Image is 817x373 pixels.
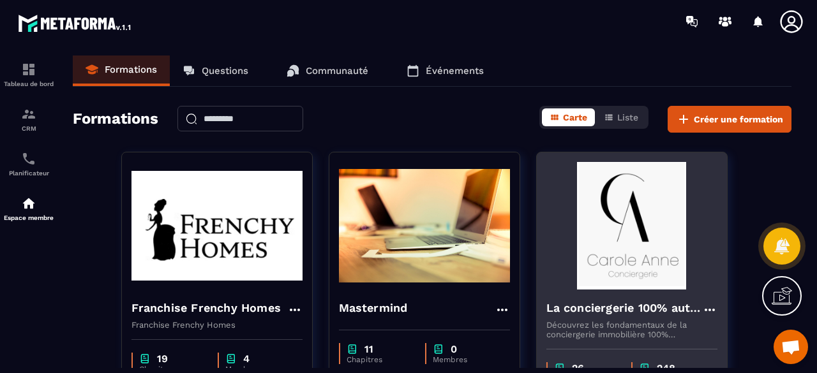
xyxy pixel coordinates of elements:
button: Liste [596,108,646,126]
img: automations [21,196,36,211]
p: Tableau de bord [3,80,54,87]
a: Questions [170,55,261,86]
p: Formations [105,64,157,75]
span: Liste [617,112,638,122]
button: Créer une formation [668,106,791,133]
p: CRM [3,125,54,132]
img: chapter [225,353,237,365]
img: formation [21,62,36,77]
h2: Formations [73,106,158,133]
a: Ouvrir le chat [774,330,808,364]
a: Communauté [274,55,381,86]
p: Membres [433,355,497,364]
p: Planificateur [3,170,54,177]
img: formation-background [546,162,717,289]
img: formation-background [339,162,510,289]
p: Découvrez les fondamentaux de la conciergerie immobilière 100% automatisée. Cette formation est c... [546,320,717,339]
p: Chapitres [347,355,412,364]
img: scheduler [21,151,36,166]
button: Carte [542,108,595,126]
a: formationformationTableau de bord [3,52,54,97]
a: Événements [394,55,497,86]
img: formation-background [131,162,303,289]
a: automationsautomationsEspace membre [3,186,54,231]
h4: La conciergerie 100% automatisée [546,299,702,317]
p: Espace membre [3,214,54,221]
p: Événements [426,65,484,77]
p: Communauté [306,65,368,77]
p: 0 [451,343,457,355]
span: Créer une formation [694,113,783,126]
p: 19 [157,353,168,365]
p: 11 [364,343,373,355]
h4: Franchise Frenchy Homes [131,299,281,317]
a: schedulerschedulerPlanificateur [3,142,54,186]
h4: Mastermind [339,299,408,317]
img: logo [18,11,133,34]
p: Questions [202,65,248,77]
img: chapter [139,353,151,365]
span: Carte [563,112,587,122]
p: Franchise Frenchy Homes [131,320,303,330]
p: 4 [243,353,250,365]
img: chapter [433,343,444,355]
a: Formations [73,55,170,86]
img: chapter [347,343,358,355]
a: formationformationCRM [3,97,54,142]
img: formation [21,106,36,122]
